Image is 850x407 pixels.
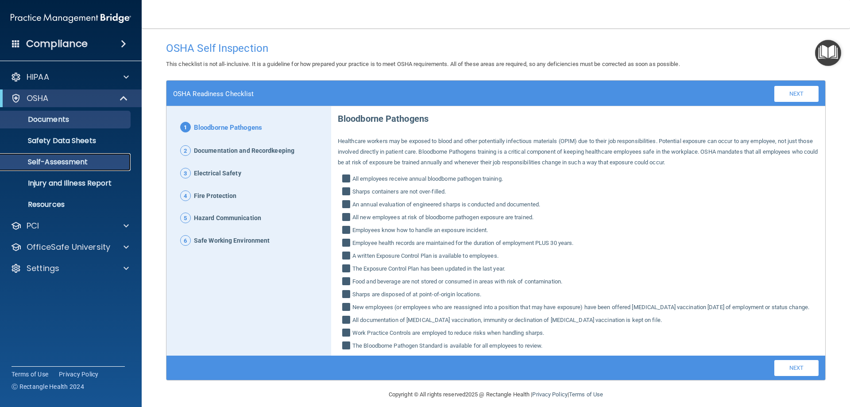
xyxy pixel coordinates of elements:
[342,227,352,236] input: Employees know how to handle an exposure incident.
[59,370,99,379] a: Privacy Policy
[342,329,352,338] input: Work Practice Controls are employed to reduce risks when handling sharps.
[352,174,503,184] span: All employees receive annual bloodborne pathogen training.
[352,328,544,338] span: Work Practice Controls are employed to reduce risks when handling sharps.
[338,136,819,168] p: Healthcare workers may be exposed to blood and other potentially infectious materials (OPIM) due ...
[26,38,88,50] h4: Compliance
[352,251,498,261] span: A written Exposure Control Plan is available to employees.
[11,72,129,82] a: HIPAA
[352,289,481,300] span: Sharps are disposed of at point‐of‐origin locations.
[11,9,131,27] img: PMB logo
[352,186,446,197] span: Sharps containers are not over‐filled.
[6,136,127,145] p: Safety Data Sheets
[342,278,352,287] input: Food and beverage are not stored or consumed in areas with risk of contamination.
[166,61,680,67] span: This checklist is not all-inclusive. It is a guideline for how prepared your practice is to meet ...
[6,115,127,124] p: Documents
[774,86,819,102] a: Next
[194,190,237,202] span: Fire Protection
[180,235,191,246] span: 6
[180,168,191,178] span: 3
[342,304,352,313] input: New employees (or employees who are reassigned into a position that may have exposure) have been ...
[180,190,191,201] span: 4
[194,122,262,134] span: Bloodborne Pathogens
[166,43,826,54] h4: OSHA Self Inspection
[11,263,129,274] a: Settings
[12,382,84,391] span: Ⓒ Rectangle Health 2024
[352,199,540,210] span: An annual evaluation of engineered sharps is conducted and documented.
[815,40,841,66] button: Open Resource Center
[342,342,352,351] input: The Bloodborne Pathogen Standard is available for all employees to review.
[352,225,488,236] span: Employees know how to handle an exposure incident.
[569,391,603,398] a: Terms of Use
[342,252,352,261] input: A written Exposure Control Plan is available to employees.
[352,302,809,313] span: New employees (or employees who are reassigned into a position that may have exposure) have been ...
[342,201,352,210] input: An annual evaluation of engineered sharps is conducted and documented.
[194,168,241,179] span: Electrical Safety
[27,221,39,231] p: PCI
[27,242,110,252] p: OfficeSafe University
[27,93,49,104] p: OSHA
[342,188,352,197] input: Sharps containers are not over‐filled.
[180,213,191,223] span: 5
[6,179,127,188] p: Injury and Illness Report
[194,235,270,247] span: Safe Working Environment
[532,391,567,398] a: Privacy Policy
[11,221,129,231] a: PCI
[338,106,819,127] p: Bloodborne Pathogens
[173,90,254,98] h4: OSHA Readiness Checklist
[352,341,542,351] span: The Bloodborne Pathogen Standard is available for all employees to review.
[180,145,191,156] span: 2
[11,242,129,252] a: OfficeSafe University
[352,238,573,248] span: Employee health records are maintained for the duration of employment PLUS 30 years.
[342,265,352,274] input: The Exposure Control Plan has been updated in the last year.
[352,212,533,223] span: All new employees at risk of bloodborne pathogen exposure are trained.
[11,93,128,104] a: OSHA
[342,291,352,300] input: Sharps are disposed of at point‐of‐origin locations.
[697,344,839,380] iframe: Drift Widget Chat Controller
[6,158,127,167] p: Self-Assessment
[352,264,505,274] span: The Exposure Control Plan has been updated in the last year.
[12,370,48,379] a: Terms of Use
[194,213,261,224] span: Hazard Communication
[194,145,294,157] span: Documentation and Recordkeeping
[342,214,352,223] input: All new employees at risk of bloodborne pathogen exposure are trained.
[180,122,191,132] span: 1
[352,276,562,287] span: Food and beverage are not stored or consumed in areas with risk of contamination.
[342,240,352,248] input: Employee health records are maintained for the duration of employment PLUS 30 years.
[352,315,662,326] span: All documentation of [MEDICAL_DATA] vaccination, immunity or declination of [MEDICAL_DATA] vaccin...
[27,263,59,274] p: Settings
[27,72,49,82] p: HIPAA
[342,175,352,184] input: All employees receive annual bloodborne pathogen training.
[6,200,127,209] p: Resources
[342,317,352,326] input: All documentation of [MEDICAL_DATA] vaccination, immunity or declination of [MEDICAL_DATA] vaccin...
